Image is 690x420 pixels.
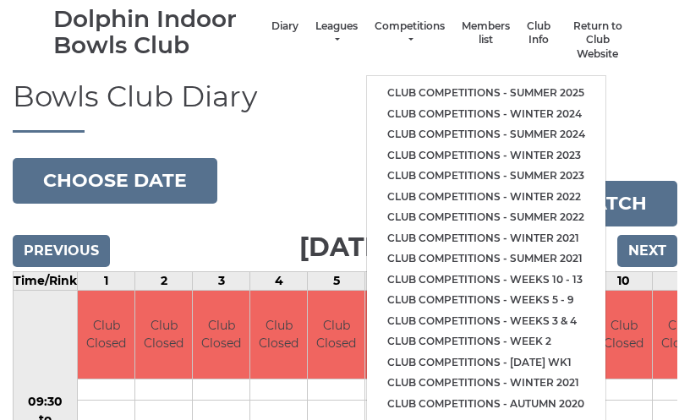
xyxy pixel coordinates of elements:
input: Previous [13,235,110,267]
td: 5 [308,271,365,290]
input: Next [617,235,677,267]
a: Club competitions - Winter 2022 [367,187,605,208]
a: Club competitions - Autumn 2020 [367,394,605,415]
a: Diary [271,19,298,34]
td: 2 [135,271,193,290]
td: Club Closed [308,291,364,379]
td: Time/Rink [14,271,78,290]
td: 6 [365,271,423,290]
a: Club competitions - Summer 2022 [367,207,605,228]
a: Club competitions - Week 2 [367,331,605,352]
button: Choose date [13,158,217,204]
a: Leagues [315,19,358,47]
a: Club competitions - Summer 2023 [367,166,605,187]
a: Club competitions - Winter 2021 [367,228,605,249]
a: Club competitions - Winter 2024 [367,104,605,125]
td: Club Closed [250,291,307,379]
td: 4 [250,271,308,290]
td: Club Closed [595,291,652,379]
td: 10 [595,271,653,290]
a: Club competitions - Summer 2025 [367,83,605,104]
a: Club competitions - Winter 2023 [367,145,605,166]
a: Club competitions - Winter 2021 [367,373,605,394]
td: Club Closed [193,291,249,379]
a: Club competitions - Weeks 5 - 9 [367,290,605,311]
a: Members list [462,19,510,47]
a: Club competitions - [DATE] wk1 [367,352,605,374]
a: Club competitions - Weeks 10 - 13 [367,270,605,291]
td: Club Closed [135,291,192,379]
a: Club competitions - Summer 2024 [367,124,605,145]
a: Club competitions - Weeks 3 & 4 [367,311,605,332]
h1: Bowls Club Diary [13,81,677,132]
a: Return to Club Website [567,19,628,62]
a: Club Info [527,19,550,47]
div: Dolphin Indoor Bowls Club [53,6,263,58]
a: Club competitions - Summer 2021 [367,248,605,270]
td: Club Closed [78,291,134,379]
a: Competitions [375,19,445,47]
td: 1 [78,271,135,290]
td: 3 [193,271,250,290]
